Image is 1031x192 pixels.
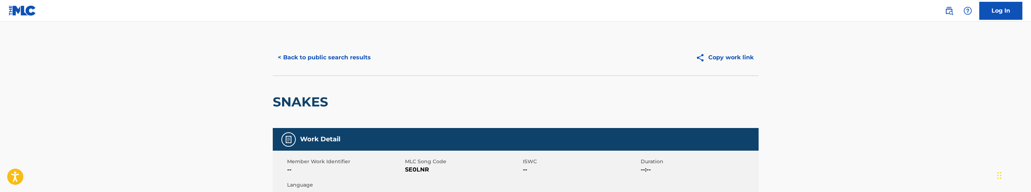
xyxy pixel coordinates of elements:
[9,5,36,16] img: MLC Logo
[641,158,757,165] span: Duration
[300,135,340,143] h5: Work Detail
[287,158,403,165] span: Member Work Identifier
[1011,107,1031,165] iframe: Resource Center
[287,181,403,189] span: Language
[997,165,1002,186] div: Drag
[273,49,376,67] button: < Back to public search results
[641,165,757,174] span: --:--
[523,158,639,165] span: ISWC
[405,158,521,165] span: MLC Song Code
[523,165,639,174] span: --
[284,135,293,144] img: Work Detail
[696,53,708,62] img: Copy work link
[979,2,1022,20] a: Log In
[945,6,953,15] img: search
[405,165,521,174] span: SE0LNR
[691,49,759,67] button: Copy work link
[995,157,1031,192] iframe: Chat Widget
[287,165,403,174] span: --
[942,4,956,18] a: Public Search
[963,6,972,15] img: help
[961,4,975,18] div: Help
[273,94,332,110] h2: SNAKES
